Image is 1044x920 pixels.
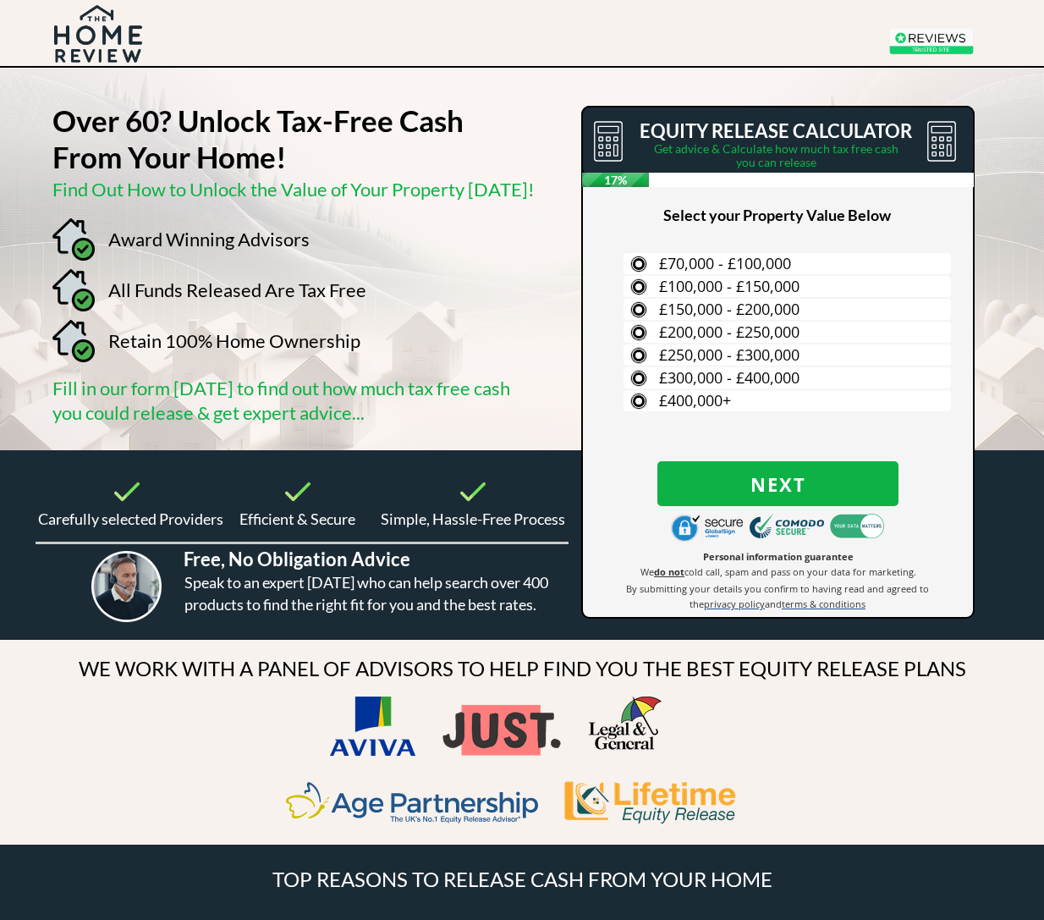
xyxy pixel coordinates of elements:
[657,473,898,495] span: Next
[38,510,223,528] span: Carefully selected Providers
[704,597,765,610] a: privacy policy
[108,228,310,251] span: Award Winning Advisors
[272,867,772,891] span: TOP REASONS TO RELEASE CASH FROM YOUR HOME
[108,278,366,301] span: All Funds Released Are Tax Free
[640,565,916,578] span: We cold call, spam and pass on your data for marketing.
[52,377,510,424] span: Fill in our form [DATE] to find out how much tax free cash you could release & get expert advice...
[582,173,649,187] span: 17%
[659,322,799,342] span: £200,000 - £250,000
[640,119,912,142] span: EQUITY RELEASE CALCULATOR
[703,550,854,563] span: Personal information guarantee
[654,565,684,578] strong: do not
[659,299,799,319] span: £150,000 - £200,000
[654,141,898,169] span: Get advice & Calculate how much tax free cash you can release
[782,597,865,610] a: terms & conditions
[381,510,565,528] span: Simple, Hassle-Free Process
[108,329,360,352] span: Retain 100% Home Ownership
[79,656,966,680] span: WE WORK WITH A PANEL OF ADVISORS TO HELP FIND YOU THE BEST EQUITY RELEASE PLANS
[663,206,891,224] span: Select your Property Value Below
[239,510,355,528] span: Efficient & Secure
[659,390,731,410] span: £400,000+
[659,253,791,273] span: £70,000 - £100,000
[184,548,410,570] span: Free, No Obligation Advice
[52,178,535,201] span: Find Out How to Unlock the Value of Your Property [DATE]!
[52,102,464,174] strong: Over 60? Unlock Tax-Free Cash From Your Home!
[659,367,799,388] span: £300,000 - £400,000
[659,276,799,296] span: £100,000 - £150,000
[765,598,782,610] span: and
[184,573,548,614] span: Speak to an expert [DATE] who can help search over 400 products to find the right fit for you and...
[659,344,799,365] span: £250,000 - £300,000
[657,461,898,506] button: Next
[626,582,929,610] span: By submitting your details you confirm to having read and agreed to the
